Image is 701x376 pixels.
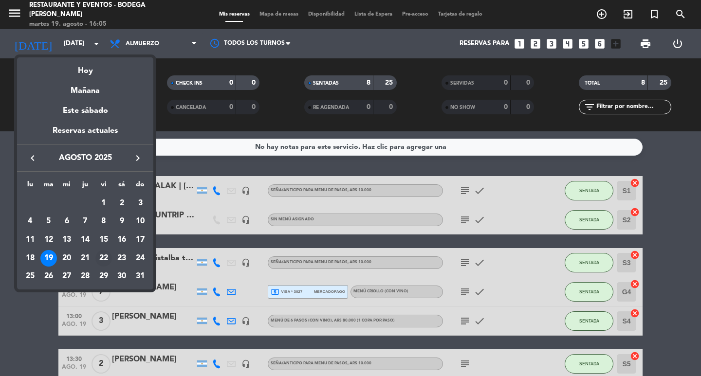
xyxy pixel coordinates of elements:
div: Hoy [17,57,153,77]
th: domingo [131,179,149,194]
div: 18 [22,250,38,267]
th: martes [39,179,58,194]
div: 28 [77,269,93,285]
div: Este sábado [17,97,153,125]
td: 28 de agosto de 2025 [76,268,94,286]
div: 3 [132,195,148,212]
div: 6 [58,213,75,230]
td: 16 de agosto de 2025 [113,231,131,249]
td: 25 de agosto de 2025 [21,268,39,286]
td: 3 de agosto de 2025 [131,194,149,213]
td: 13 de agosto de 2025 [57,231,76,249]
div: 27 [58,269,75,285]
div: 14 [77,232,93,248]
div: 24 [132,250,148,267]
span: agosto 2025 [41,152,129,164]
div: 11 [22,232,38,248]
div: 30 [113,269,130,285]
td: 5 de agosto de 2025 [39,213,58,231]
div: 9 [113,213,130,230]
div: 29 [95,269,112,285]
td: 22 de agosto de 2025 [94,249,113,268]
div: Mañana [17,77,153,97]
td: 29 de agosto de 2025 [94,268,113,286]
div: 26 [40,269,57,285]
div: 19 [40,250,57,267]
div: 23 [113,250,130,267]
div: Reservas actuales [17,125,153,144]
td: 24 de agosto de 2025 [131,249,149,268]
button: keyboard_arrow_right [129,152,147,164]
div: 4 [22,213,38,230]
td: 4 de agosto de 2025 [21,213,39,231]
div: 5 [40,213,57,230]
td: 17 de agosto de 2025 [131,231,149,249]
td: 1 de agosto de 2025 [94,194,113,213]
td: 14 de agosto de 2025 [76,231,94,249]
td: 30 de agosto de 2025 [113,268,131,286]
div: 20 [58,250,75,267]
td: 26 de agosto de 2025 [39,268,58,286]
td: 23 de agosto de 2025 [113,249,131,268]
div: 7 [77,213,93,230]
div: 22 [95,250,112,267]
div: 8 [95,213,112,230]
th: viernes [94,179,113,194]
div: 25 [22,269,38,285]
td: 10 de agosto de 2025 [131,213,149,231]
div: 15 [95,232,112,248]
td: 21 de agosto de 2025 [76,249,94,268]
i: keyboard_arrow_left [27,152,38,164]
i: keyboard_arrow_right [132,152,144,164]
td: 12 de agosto de 2025 [39,231,58,249]
td: 19 de agosto de 2025 [39,249,58,268]
td: 18 de agosto de 2025 [21,249,39,268]
div: 12 [40,232,57,248]
td: 2 de agosto de 2025 [113,194,131,213]
div: 13 [58,232,75,248]
th: miércoles [57,179,76,194]
div: 31 [132,269,148,285]
th: jueves [76,179,94,194]
td: 20 de agosto de 2025 [57,249,76,268]
td: 27 de agosto de 2025 [57,268,76,286]
td: 7 de agosto de 2025 [76,213,94,231]
td: 15 de agosto de 2025 [94,231,113,249]
td: AGO. [21,194,94,213]
div: 21 [77,250,93,267]
button: keyboard_arrow_left [24,152,41,164]
td: 6 de agosto de 2025 [57,213,76,231]
td: 8 de agosto de 2025 [94,213,113,231]
div: 1 [95,195,112,212]
th: lunes [21,179,39,194]
td: 9 de agosto de 2025 [113,213,131,231]
div: 16 [113,232,130,248]
td: 11 de agosto de 2025 [21,231,39,249]
td: 31 de agosto de 2025 [131,268,149,286]
div: 17 [132,232,148,248]
div: 10 [132,213,148,230]
div: 2 [113,195,130,212]
th: sábado [113,179,131,194]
